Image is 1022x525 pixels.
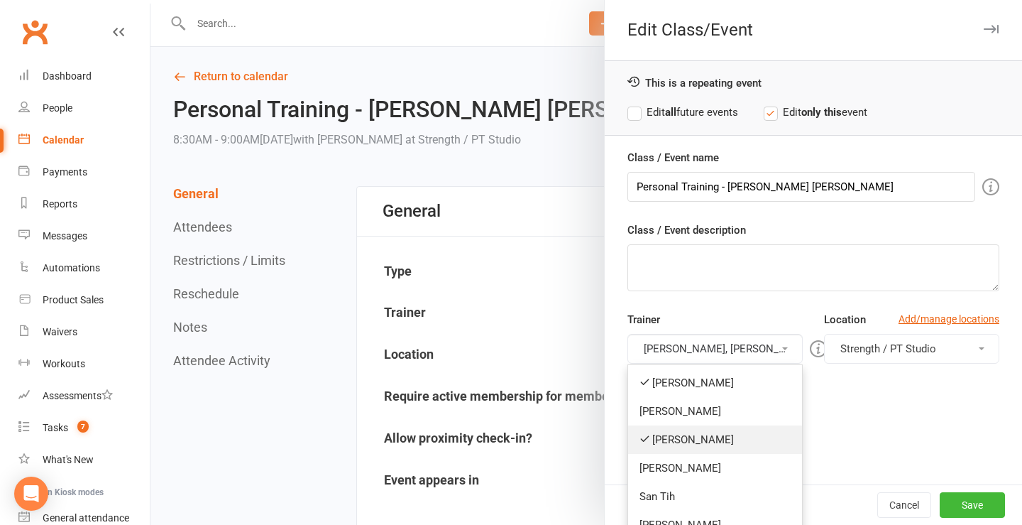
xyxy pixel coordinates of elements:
[43,358,85,369] div: Workouts
[840,342,936,355] span: Strength / PT Studio
[18,188,150,220] a: Reports
[18,156,150,188] a: Payments
[17,14,53,50] a: Clubworx
[627,149,719,166] label: Class / Event name
[77,421,89,433] span: 7
[628,397,802,426] a: [PERSON_NAME]
[43,422,68,433] div: Tasks
[627,222,746,239] label: Class / Event description
[18,412,150,444] a: Tasks 7
[801,106,842,119] strong: only this
[18,124,150,156] a: Calendar
[18,380,150,412] a: Assessments
[764,104,867,121] label: Edit event
[43,454,94,465] div: What's New
[627,75,999,90] div: This is a repeating event
[43,134,84,146] div: Calendar
[14,477,48,511] div: Open Intercom Messenger
[43,326,77,337] div: Waivers
[43,166,87,178] div: Payments
[43,294,104,305] div: Product Sales
[18,316,150,348] a: Waivers
[628,482,802,511] a: San Tih
[628,369,802,397] a: [PERSON_NAME]
[877,492,931,518] button: Cancel
[824,334,999,364] button: Strength / PT Studio
[18,220,150,252] a: Messages
[627,172,975,202] input: Enter event name
[43,512,129,524] div: General attendance
[43,70,92,82] div: Dashboard
[940,492,1005,518] button: Save
[605,20,1022,40] div: Edit Class/Event
[824,311,866,328] label: Location
[43,198,77,210] div: Reports
[18,444,150,476] a: What's New
[18,60,150,92] a: Dashboard
[627,334,803,364] button: [PERSON_NAME], [PERSON_NAME]
[18,284,150,316] a: Product Sales
[628,426,802,454] a: [PERSON_NAME]
[43,102,72,114] div: People
[43,390,113,401] div: Assessments
[628,454,802,482] a: [PERSON_NAME]
[18,348,150,380] a: Workouts
[627,104,738,121] label: Edit future events
[18,92,150,124] a: People
[43,230,87,242] div: Messages
[43,262,100,274] div: Automations
[665,106,676,119] strong: all
[627,311,660,328] label: Trainer
[18,252,150,284] a: Automations
[899,311,999,327] a: Add/manage locations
